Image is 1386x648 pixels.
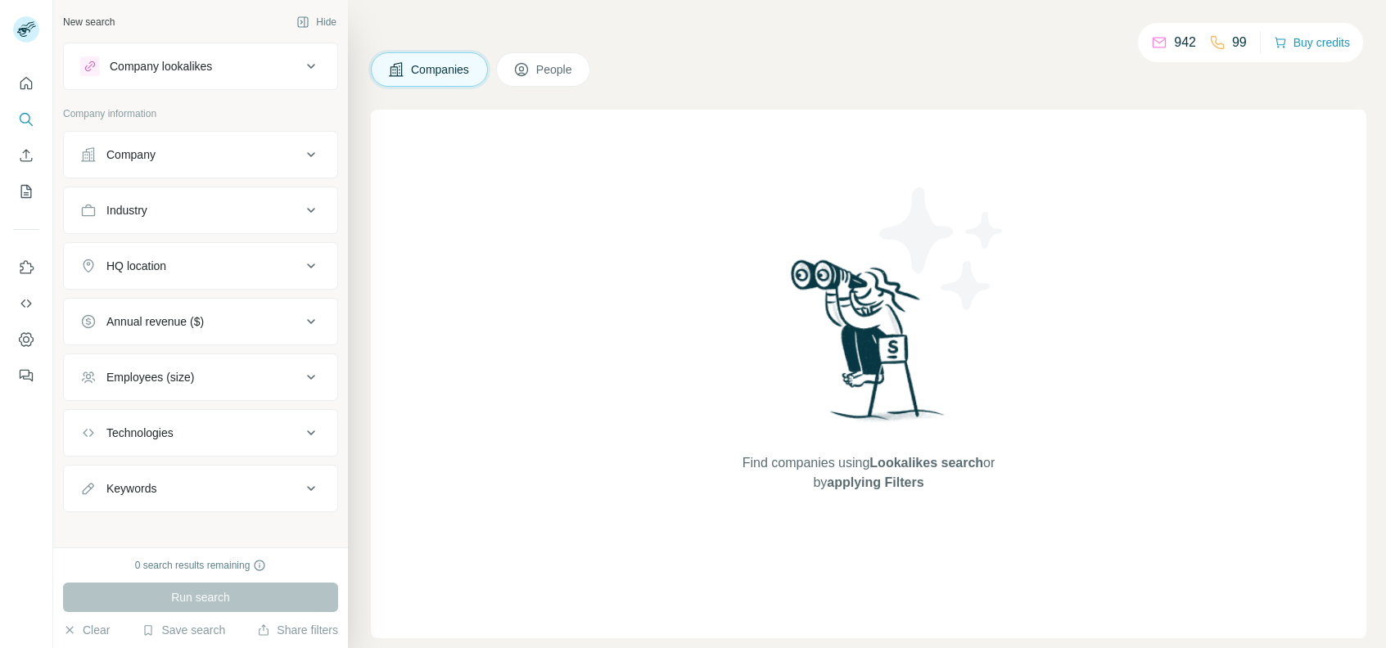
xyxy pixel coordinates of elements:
p: Company information [63,106,338,121]
span: Companies [411,61,471,78]
div: Technologies [106,425,174,441]
span: Lookalikes search [869,456,983,470]
button: My lists [13,177,39,206]
button: Use Surfe API [13,289,39,318]
button: Keywords [64,469,337,508]
p: 942 [1174,33,1196,52]
button: Technologies [64,413,337,452]
img: Surfe Illustration - Stars [869,175,1016,322]
div: Annual revenue ($) [106,313,204,330]
div: HQ location [106,258,166,274]
button: Company lookalikes [64,47,337,86]
button: Quick start [13,69,39,98]
button: Employees (size) [64,358,337,397]
button: Clear [63,622,110,638]
div: Company lookalikes [110,58,212,74]
div: Keywords [106,480,156,497]
button: Share filters [257,622,338,638]
span: applying Filters [827,475,923,489]
button: Buy credits [1274,31,1350,54]
h4: Search [371,20,1366,43]
button: Use Surfe on LinkedIn [13,253,39,282]
div: Employees (size) [106,369,194,385]
img: Surfe Illustration - Woman searching with binoculars [783,255,954,438]
button: Industry [64,191,337,230]
button: Dashboard [13,325,39,354]
button: Hide [285,10,348,34]
button: Company [64,135,337,174]
button: Search [13,105,39,134]
div: New search [63,15,115,29]
span: Find companies using or by [738,453,1000,493]
div: 0 search results remaining [135,558,267,573]
button: Annual revenue ($) [64,302,337,341]
p: 99 [1232,33,1247,52]
button: Feedback [13,361,39,390]
div: Industry [106,202,147,218]
div: Company [106,146,156,163]
button: Enrich CSV [13,141,39,170]
button: HQ location [64,246,337,286]
button: Save search [142,622,225,638]
span: People [536,61,574,78]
